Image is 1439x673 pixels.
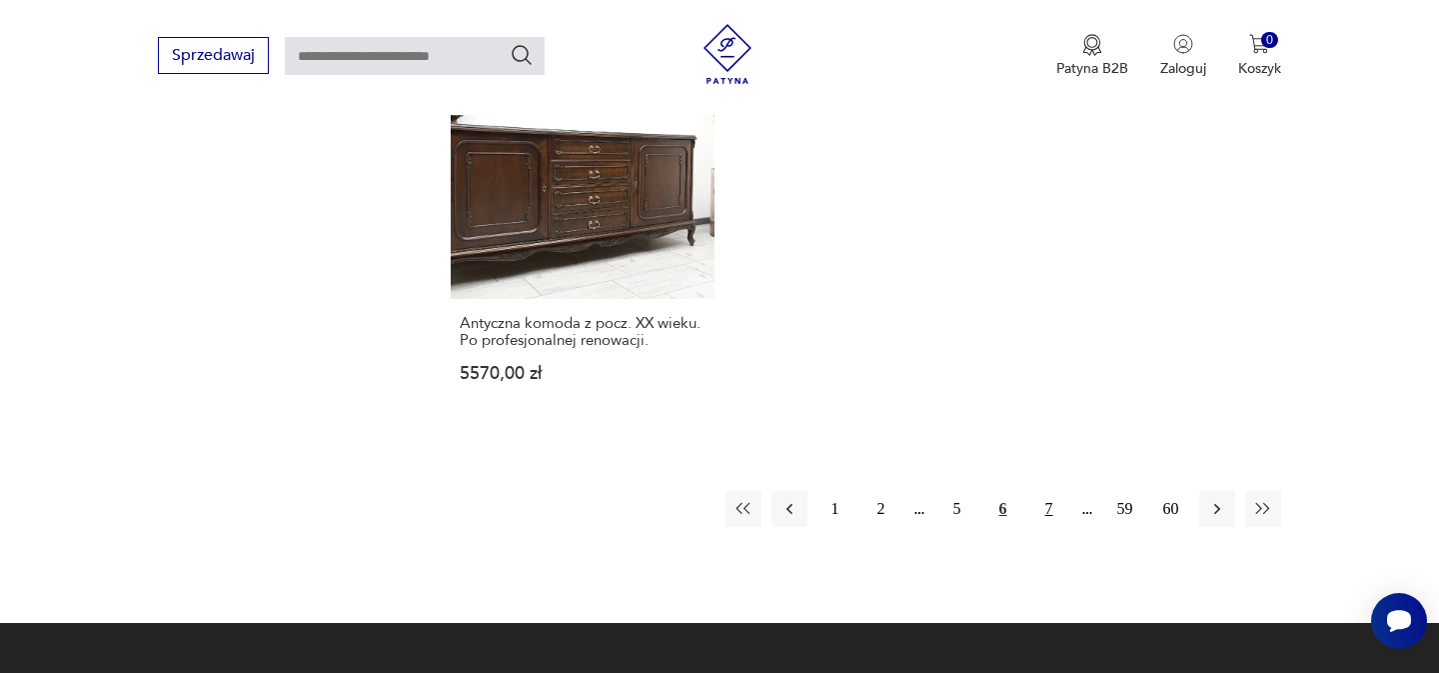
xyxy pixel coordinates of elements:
[158,50,269,64] a: Sprzedawaj
[1371,593,1427,649] iframe: Smartsupp widget button
[1107,491,1143,527] button: 59
[158,37,269,74] button: Sprzedawaj
[939,491,975,527] button: 5
[1173,34,1193,54] img: Ikonka użytkownika
[698,24,757,84] img: Patyna - sklep z meblami i dekoracjami vintage
[510,43,534,67] button: Szukaj
[863,491,899,527] button: 2
[1261,32,1278,49] div: 0
[460,315,705,349] h3: Antyczna komoda z pocz. XX wieku. Po profesjonalnej renowacji.
[1153,491,1189,527] button: 60
[1082,34,1102,56] img: Ikona medalu
[1238,59,1281,78] p: Koszyk
[1056,34,1128,78] button: Patyna B2B
[1160,34,1206,78] button: Zaloguj
[1056,34,1128,78] a: Ikona medaluPatyna B2B
[985,491,1021,527] button: 6
[1031,491,1067,527] button: 7
[817,491,853,527] button: 1
[1056,59,1128,78] p: Patyna B2B
[451,36,714,421] a: Antyczna komoda z pocz. XX wieku. Po profesjonalnej renowacji.Antyczna komoda z pocz. XX wieku. P...
[1160,59,1206,78] p: Zaloguj
[460,365,705,382] p: 5570,00 zł
[1249,34,1269,54] img: Ikona koszyka
[1238,34,1281,78] button: 0Koszyk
